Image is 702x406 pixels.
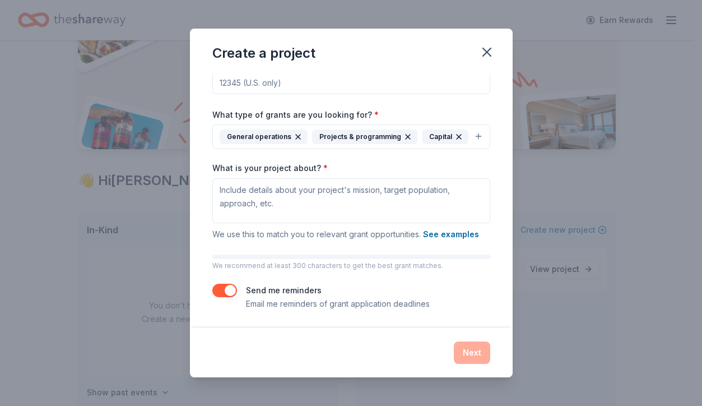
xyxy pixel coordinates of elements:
p: We recommend at least 300 characters to get the best grant matches. [212,261,490,270]
button: See examples [423,228,479,241]
label: What is your project about? [212,163,328,174]
div: General operations [220,130,308,144]
label: Send me reminders [246,285,322,295]
button: General operationsProjects & programmingCapital [212,124,490,149]
div: Capital [422,130,468,144]
label: What type of grants are you looking for? [212,109,379,121]
input: 12345 (U.S. only) [212,72,490,94]
div: Create a project [212,44,315,62]
p: Email me reminders of grant application deadlines [246,297,430,311]
div: Projects & programming [312,130,417,144]
span: We use this to match you to relevant grant opportunities. [212,229,479,239]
